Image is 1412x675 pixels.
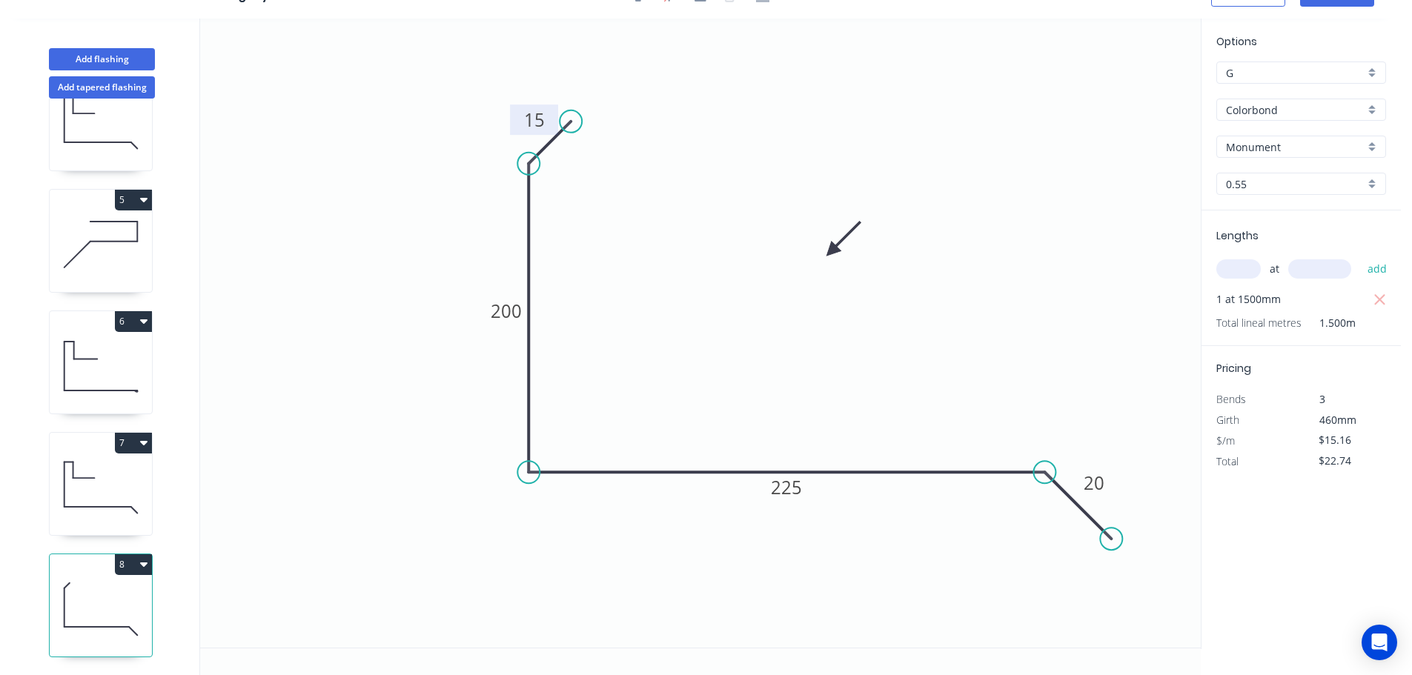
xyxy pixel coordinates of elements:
div: Open Intercom Messenger [1362,625,1397,660]
span: Lengths [1216,228,1259,243]
tspan: 15 [524,107,545,132]
span: Bends [1216,392,1246,406]
input: Thickness [1226,176,1365,192]
span: Girth [1216,413,1239,427]
span: at [1270,259,1279,279]
span: Pricing [1216,361,1251,376]
span: Total [1216,454,1239,468]
button: 6 [115,311,152,332]
span: $/m [1216,433,1235,448]
input: Material [1226,102,1365,118]
button: add [1360,256,1395,282]
input: Price level [1226,65,1365,81]
svg: 0 [200,19,1201,648]
tspan: 200 [491,299,522,323]
span: 1 at 1500mm [1216,289,1281,310]
span: 460mm [1319,413,1356,427]
span: Total lineal metres [1216,313,1302,333]
button: Add flashing [49,48,155,70]
tspan: 225 [771,475,802,499]
button: 8 [115,554,152,575]
button: 5 [115,190,152,210]
span: 3 [1319,392,1325,406]
button: 7 [115,433,152,453]
button: Add tapered flashing [49,76,155,99]
input: Colour [1226,139,1365,155]
span: Options [1216,34,1257,49]
span: 1.500m [1302,313,1356,333]
tspan: 20 [1084,470,1104,495]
